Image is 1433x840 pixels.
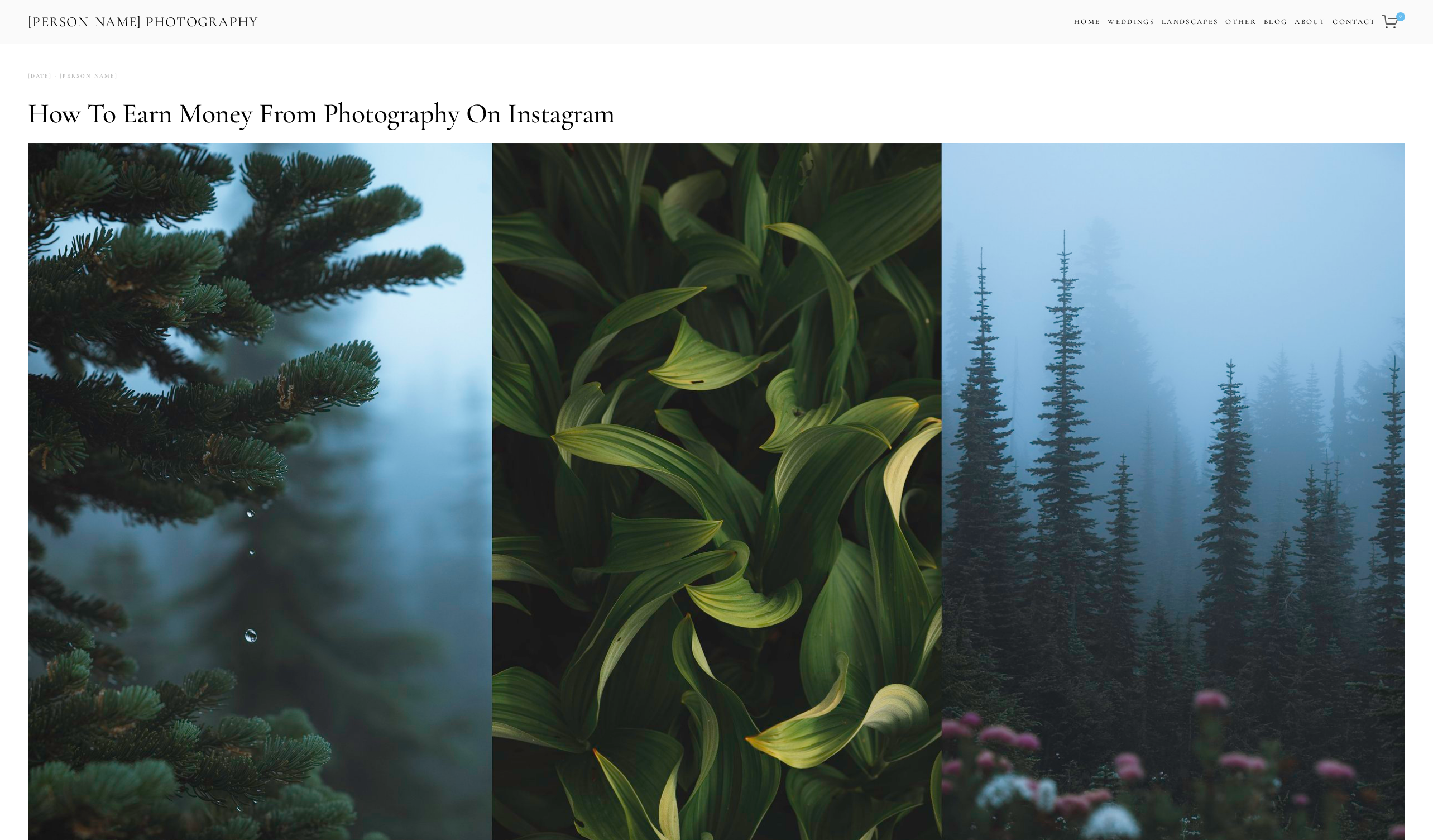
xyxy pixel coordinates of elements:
[1295,14,1325,30] a: About
[27,9,260,35] a: [PERSON_NAME] Photography
[1108,17,1154,26] a: Weddings
[28,69,52,84] time: [DATE]
[28,97,1405,130] h1: How to Earn Money from Photography on Instagram
[1380,8,1406,35] a: 0 items in cart
[1264,14,1287,30] a: Blog
[1162,17,1218,26] a: Landscapes
[1074,14,1100,30] a: Home
[1333,14,1376,30] a: Contact
[52,69,118,84] a: [PERSON_NAME]
[1396,12,1405,21] span: 0
[1225,17,1257,26] a: Other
